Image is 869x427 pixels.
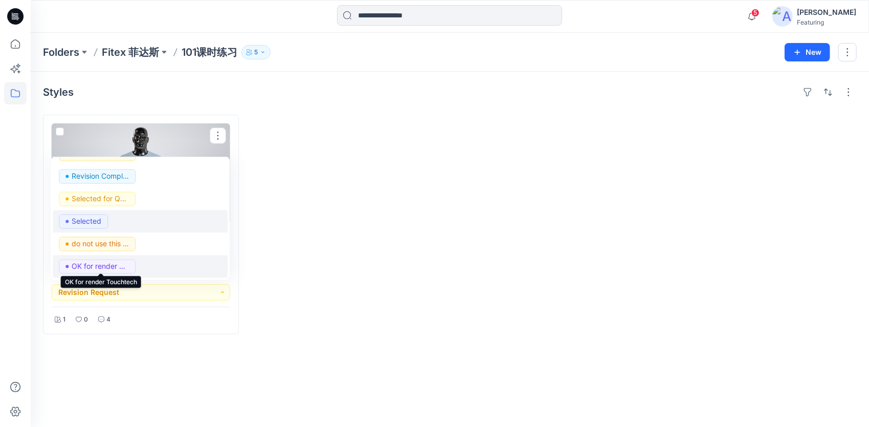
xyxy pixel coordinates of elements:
p: OK for render Touchtech [72,260,129,273]
a: Fitex 菲达斯 [102,45,159,59]
div: Featuring [797,18,856,26]
a: 101_Creating_a_T-shirt_-_Pattern-作业 [52,123,230,236]
p: 101课时练习 [182,45,237,59]
img: avatar [772,6,793,27]
p: 0 [84,314,88,325]
span: 5 [751,9,760,17]
button: New [785,43,830,61]
p: 5 [254,47,258,58]
p: Selected for Quotation [72,192,129,205]
p: Revision in Progress [72,147,129,160]
p: do not use this tag [72,237,129,250]
button: 5 [241,45,271,59]
p: 1 [63,314,65,325]
p: 4 [106,314,110,325]
a: Folders [43,45,79,59]
p: Selected [72,215,102,228]
p: Revision Completed [72,169,129,183]
div: [PERSON_NAME] [797,6,856,18]
h4: Styles [43,86,74,98]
